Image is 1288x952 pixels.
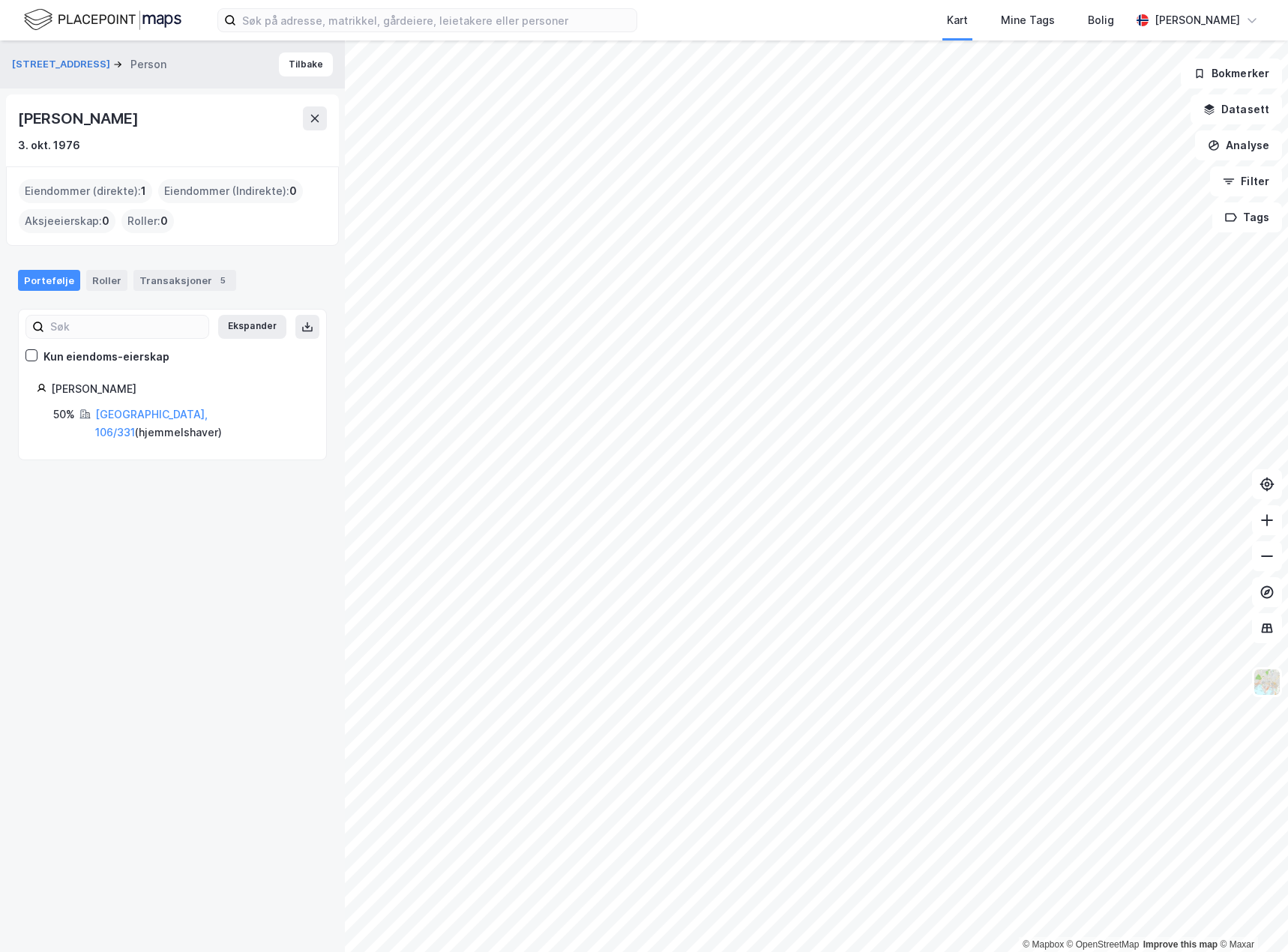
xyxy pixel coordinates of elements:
div: [PERSON_NAME] [1155,11,1240,29]
a: OpenStreetMap [1067,939,1140,950]
div: Roller : [121,209,174,233]
div: Kart [947,11,968,29]
span: 0 [289,182,297,200]
span: 0 [102,212,109,230]
div: Portefølje [18,270,80,291]
div: 3. okt. 1976 [18,136,80,154]
div: Transaksjoner [133,270,236,291]
button: Analyse [1195,130,1282,160]
button: Tilbake [279,52,333,76]
div: ( hjemmelshaver ) [95,406,308,442]
div: Aksjeeierskap : [19,209,115,233]
button: Filter [1210,166,1282,196]
div: Eiendommer (direkte) : [19,179,152,203]
div: Kontrollprogram for chat [1213,880,1288,952]
iframe: Chat Widget [1213,880,1288,952]
button: Tags [1212,202,1282,232]
button: [STREET_ADDRESS] [12,57,113,72]
button: Ekspander [218,315,286,339]
button: Datasett [1191,94,1282,124]
a: Mapbox [1023,939,1064,950]
div: 50% [53,406,75,424]
img: logo.f888ab2527a4732fd821a326f86c7f29.svg [24,7,181,33]
div: [PERSON_NAME] [51,380,308,398]
input: Søk på adresse, matrikkel, gårdeiere, leietakere eller personer [236,9,637,31]
a: Improve this map [1143,939,1218,950]
div: Roller [86,270,127,291]
input: Søk [44,316,208,338]
span: 1 [141,182,146,200]
button: Bokmerker [1181,58,1282,88]
img: Z [1253,668,1281,696]
span: 0 [160,212,168,230]
div: [PERSON_NAME] [18,106,141,130]
div: Person [130,55,166,73]
div: Bolig [1088,11,1114,29]
div: Mine Tags [1001,11,1055,29]
div: Eiendommer (Indirekte) : [158,179,303,203]
a: [GEOGRAPHIC_DATA], 106/331 [95,408,208,439]
div: 5 [215,273,230,288]
div: Kun eiendoms-eierskap [43,348,169,366]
